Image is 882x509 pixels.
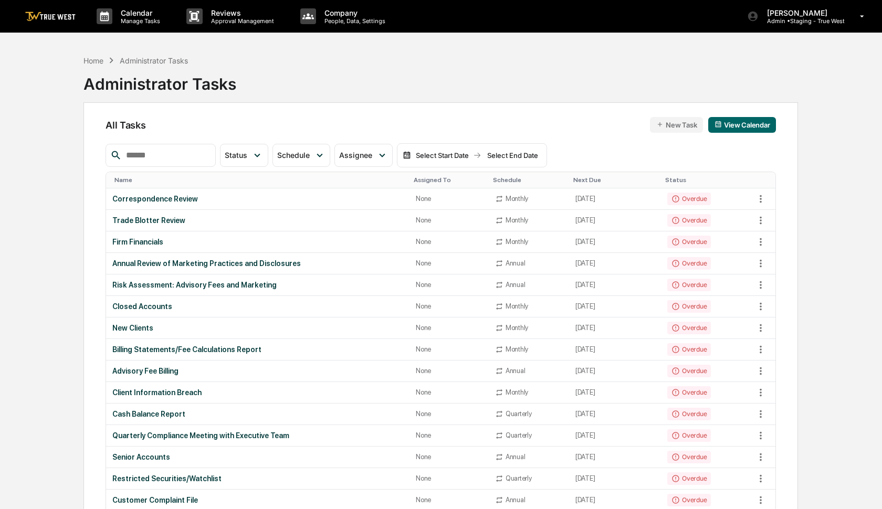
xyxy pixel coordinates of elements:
div: Annual [506,496,525,504]
div: Overdue [667,429,711,442]
span: Schedule [277,151,310,160]
div: Toggle SortBy [414,176,485,184]
td: [DATE] [569,317,661,339]
div: Billing Statements/Fee Calculations Report [112,345,403,354]
div: Toggle SortBy [665,176,750,184]
div: Overdue [667,408,711,420]
div: None [416,388,482,396]
div: Monthly [506,388,528,396]
div: Trade Blotter Review [112,216,403,225]
div: Monthly [506,216,528,224]
div: None [416,195,482,203]
p: Admin • Staging - True West [759,17,845,25]
div: Overdue [667,451,711,463]
div: Toggle SortBy [493,176,565,184]
div: None [416,496,482,504]
div: Senior Accounts [112,453,403,461]
div: Toggle SortBy [754,176,775,184]
div: Administrator Tasks [120,56,188,65]
div: None [416,302,482,310]
div: Advisory Fee Billing [112,367,403,375]
div: Select Start Date [413,151,471,160]
div: None [416,367,482,375]
p: Reviews [203,8,279,17]
div: Monthly [506,345,528,353]
p: Company [316,8,391,17]
td: [DATE] [569,188,661,210]
div: Annual [506,281,525,289]
div: Administrator Tasks [83,66,236,93]
span: Status [225,151,247,160]
div: Quarterly [506,474,532,482]
div: Quarterly [506,410,532,418]
div: New Clients [112,324,403,332]
div: Home [83,56,103,65]
div: Overdue [667,472,711,485]
div: Client Information Breach [112,388,403,397]
div: Select End Date [484,151,541,160]
td: [DATE] [569,382,661,404]
div: Cash Balance Report [112,410,403,418]
div: Overdue [667,365,711,377]
div: Overdue [667,322,711,334]
div: None [416,281,482,289]
div: Toggle SortBy [114,176,405,184]
td: [DATE] [569,425,661,447]
div: None [416,238,482,246]
button: View Calendar [708,117,776,133]
td: [DATE] [569,468,661,490]
td: [DATE] [569,404,661,425]
p: People, Data, Settings [316,17,391,25]
div: Customer Complaint File [112,496,403,504]
td: [DATE] [569,210,661,231]
img: calendar [715,121,722,128]
div: Overdue [667,343,711,356]
div: Correspondence Review [112,195,403,203]
div: None [416,474,482,482]
div: Monthly [506,324,528,332]
div: Overdue [667,214,711,227]
div: Closed Accounts [112,302,403,311]
img: calendar [403,151,411,160]
div: None [416,216,482,224]
div: Restricted Securities/Watchlist [112,474,403,483]
div: Annual [506,453,525,461]
div: Annual [506,259,525,267]
div: Overdue [667,386,711,399]
div: Annual [506,367,525,375]
div: Toggle SortBy [573,176,657,184]
p: Calendar [112,8,165,17]
div: Overdue [667,494,711,506]
td: [DATE] [569,296,661,317]
p: [PERSON_NAME] [759,8,845,17]
td: [DATE] [569,339,661,360]
div: None [416,345,482,353]
div: Overdue [667,300,711,313]
img: logo [25,12,76,22]
div: Firm Financials [112,238,403,246]
span: Assignee [339,151,372,160]
div: Quarterly Compliance Meeting with Executive Team [112,431,403,440]
div: None [416,259,482,267]
div: Monthly [506,302,528,310]
div: None [416,431,482,439]
td: [DATE] [569,231,661,253]
div: Overdue [667,257,711,270]
div: Monthly [506,195,528,203]
p: Manage Tasks [112,17,165,25]
div: None [416,410,482,418]
td: [DATE] [569,360,661,382]
div: Monthly [506,238,528,246]
button: New Task [650,117,703,133]
td: [DATE] [569,274,661,296]
div: Annual Review of Marketing Practices and Disclosures [112,259,403,268]
div: None [416,324,482,332]
img: arrow right [473,151,481,160]
div: Overdue [667,236,711,248]
p: Approval Management [203,17,279,25]
div: Overdue [667,193,711,205]
div: Risk Assessment: Advisory Fees and Marketing [112,281,403,289]
div: Overdue [667,279,711,291]
td: [DATE] [569,447,661,468]
span: All Tasks [106,120,145,131]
